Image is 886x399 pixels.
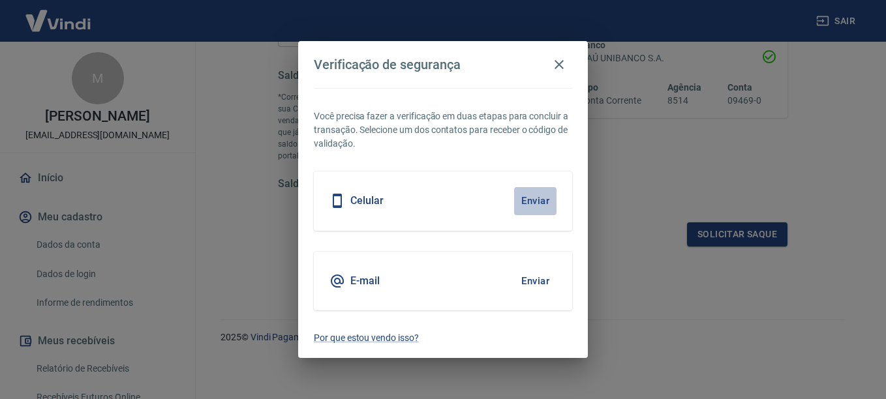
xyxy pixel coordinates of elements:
h4: Verificação de segurança [314,57,461,72]
p: Você precisa fazer a verificação em duas etapas para concluir a transação. Selecione um dos conta... [314,110,572,151]
a: Por que estou vendo isso? [314,331,572,345]
button: Enviar [514,267,557,295]
h5: Celular [350,194,384,207]
h5: E-mail [350,274,380,288]
button: Enviar [514,187,557,214]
